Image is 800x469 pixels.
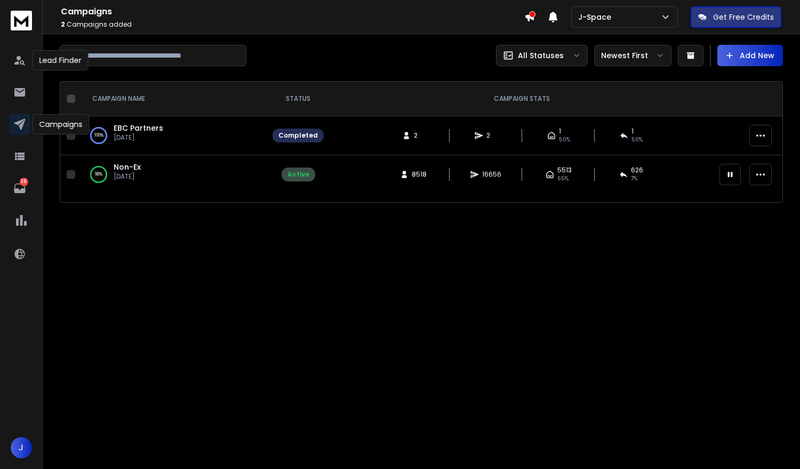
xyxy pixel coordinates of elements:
[559,136,570,144] span: 50 %
[287,170,309,179] div: Active
[9,178,30,199] a: 38
[11,437,32,458] button: J
[717,45,783,66] button: Add New
[713,12,774,22] p: Get Free Credits
[33,114,90,134] div: Campaigns
[557,174,569,183] span: 65 %
[518,50,564,61] p: All Statuses
[594,45,671,66] button: Newest First
[631,174,637,183] span: 7 %
[631,127,634,136] span: 1
[412,170,427,179] span: 8518
[61,5,524,18] h1: Campaigns
[691,6,781,28] button: Get Free Credits
[95,169,102,180] p: 98 %
[114,133,163,142] p: [DATE]
[79,155,266,194] td: 98%Non-Ex[DATE]
[94,130,103,141] p: 100 %
[11,11,32,30] img: logo
[486,131,497,140] span: 2
[482,170,501,179] span: 16656
[20,178,28,186] p: 38
[61,20,65,29] span: 2
[114,162,141,172] a: Non-Ex
[631,166,643,174] span: 626
[557,166,572,174] span: 5513
[79,116,266,155] td: 100%EBC Partners[DATE]
[578,12,615,22] p: J-Space
[266,82,330,116] th: STATUS
[761,432,787,458] iframe: Intercom live chat
[631,136,643,144] span: 50 %
[79,82,266,116] th: CAMPAIGN NAME
[61,20,524,29] p: Campaigns added
[33,50,89,70] div: Lead Finder
[278,131,318,140] div: Completed
[414,131,425,140] span: 2
[114,123,163,133] a: EBC Partners
[114,172,141,181] p: [DATE]
[559,127,561,136] span: 1
[330,82,713,116] th: CAMPAIGN STATS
